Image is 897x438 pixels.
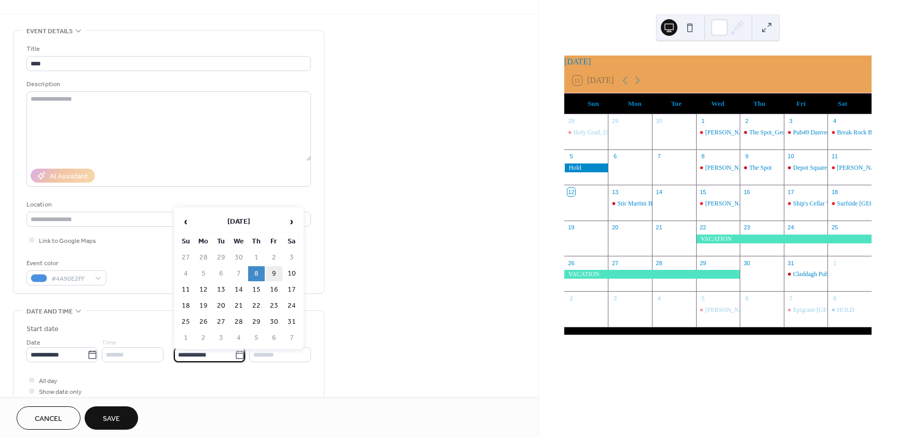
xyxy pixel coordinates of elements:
[696,306,740,314] div: O'Neill's of Salem
[283,282,300,297] td: 17
[787,224,795,231] div: 24
[611,153,619,160] div: 6
[283,250,300,265] td: 3
[705,128,827,137] div: [PERSON_NAME] of [GEOGRAPHIC_DATA]
[283,234,300,249] th: Sa
[655,294,663,302] div: 4
[705,306,827,314] div: [PERSON_NAME] of [GEOGRAPHIC_DATA]
[564,128,608,137] div: Holy Grail, Epping, NH
[787,153,795,160] div: 10
[793,128,832,137] div: Pub49 Danvers
[827,163,872,172] div: Jack's Abby_Framingham
[178,331,194,346] td: 1
[564,163,608,172] div: Hold
[195,266,212,281] td: 5
[35,414,62,425] span: Cancel
[656,93,697,114] div: Tue
[831,153,838,160] div: 11
[26,337,40,348] span: Date
[39,236,96,247] span: Link to Google Maps
[611,259,619,267] div: 27
[178,250,194,265] td: 27
[696,128,740,137] div: O'Neill's of Salem
[283,298,300,313] td: 24
[230,234,247,249] th: We
[749,163,772,172] div: The Spot
[51,273,90,284] span: #4A90E2FF
[102,337,116,348] span: Time
[195,282,212,297] td: 12
[17,406,80,430] button: Cancel
[780,93,822,114] div: Fri
[230,298,247,313] td: 21
[743,188,751,196] div: 16
[266,314,282,330] td: 30
[699,153,707,160] div: 8
[103,414,120,425] span: Save
[195,234,212,249] th: Mo
[739,93,780,114] div: Thu
[266,234,282,249] th: Fr
[564,56,872,68] div: [DATE]
[705,199,827,208] div: [PERSON_NAME] of [GEOGRAPHIC_DATA]
[787,188,795,196] div: 17
[213,331,229,346] td: 3
[195,298,212,313] td: 19
[39,387,81,398] span: Show date only
[230,331,247,346] td: 4
[567,294,575,302] div: 2
[697,93,739,114] div: Wed
[213,314,229,330] td: 27
[248,250,265,265] td: 1
[827,199,872,208] div: Surfside Salisbury Beach
[699,117,707,125] div: 1
[743,259,751,267] div: 30
[39,376,57,387] span: All day
[740,163,784,172] div: The Spot
[230,282,247,297] td: 14
[611,188,619,196] div: 13
[608,199,652,208] div: Stir Martini Bar & Kitchen
[822,93,863,114] div: Sat
[614,93,656,114] div: Mon
[696,199,740,208] div: O'Neill's of Salem
[178,282,194,297] td: 11
[743,153,751,160] div: 9
[611,117,619,125] div: 29
[178,314,194,330] td: 25
[26,199,309,210] div: Location
[655,259,663,267] div: 28
[740,128,784,137] div: The Spot_Georgetown
[784,163,828,172] div: Depot Square Gazebo Hampton NH
[784,306,828,314] div: Epigram-Tyngsboro
[230,266,247,281] td: 7
[178,211,194,232] span: ‹
[213,298,229,313] td: 20
[793,199,849,208] div: Ship's Cellar York ME
[655,188,663,196] div: 14
[573,93,614,114] div: Sun
[567,259,575,267] div: 26
[195,211,282,233] th: [DATE]
[743,294,751,302] div: 6
[699,259,707,267] div: 29
[787,259,795,267] div: 31
[699,188,707,196] div: 15
[567,224,575,231] div: 19
[696,163,740,172] div: O'Neill's of Salem
[283,266,300,281] td: 10
[831,117,838,125] div: 4
[749,128,806,137] div: The Spot_Georgetown
[248,266,265,281] td: 8
[283,331,300,346] td: 7
[617,199,685,208] div: Stir Martini Bar & Kitchen
[743,117,751,125] div: 2
[567,188,575,196] div: 12
[178,234,194,249] th: Su
[266,266,282,281] td: 9
[574,128,733,137] div: Holy Grail, [GEOGRAPHIC_DATA], [GEOGRAPHIC_DATA]
[266,298,282,313] td: 23
[213,234,229,249] th: Tu
[787,294,795,302] div: 7
[793,306,880,314] div: Epigram-[GEOGRAPHIC_DATA]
